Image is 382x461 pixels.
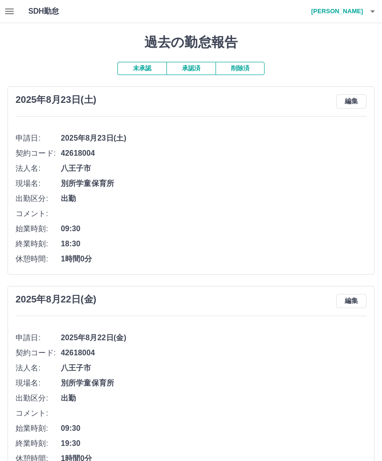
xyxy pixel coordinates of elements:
button: 未承認 [117,62,166,75]
span: 現場名: [16,377,61,389]
span: 19:30 [61,438,366,449]
span: 1時間0分 [61,253,366,265]
span: 現場名: [16,178,61,189]
span: 始業時刻: [16,223,61,235]
span: 八王子市 [61,163,366,174]
span: 09:30 [61,423,366,434]
button: 承認済 [166,62,216,75]
h3: 2025年8月22日(金) [16,294,96,305]
button: 編集 [336,94,366,109]
span: 別所学童保育所 [61,178,366,189]
span: 出勤区分: [16,193,61,204]
span: 始業時刻: [16,423,61,434]
span: 八王子市 [61,362,366,374]
h1: 過去の勤怠報告 [8,34,374,50]
span: 09:30 [61,223,366,235]
span: 契約コード: [16,347,61,359]
span: 42618004 [61,347,366,359]
span: 出勤 [61,193,366,204]
span: コメント: [16,408,61,419]
span: 申請日: [16,332,61,344]
span: 出勤区分: [16,393,61,404]
button: 削除済 [216,62,265,75]
span: 出勤 [61,393,366,404]
h3: 2025年8月23日(土) [16,94,96,105]
span: 法人名: [16,362,61,374]
span: 休憩時間: [16,253,61,265]
span: 42618004 [61,148,366,159]
span: 法人名: [16,163,61,174]
span: 2025年8月23日(土) [61,133,366,144]
span: 申請日: [16,133,61,144]
span: 終業時刻: [16,438,61,449]
span: 契約コード: [16,148,61,159]
span: 終業時刻: [16,238,61,250]
span: コメント: [16,208,61,219]
span: 2025年8月22日(金) [61,332,366,344]
span: 別所学童保育所 [61,377,366,389]
button: 編集 [336,294,366,308]
span: 18:30 [61,238,366,250]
